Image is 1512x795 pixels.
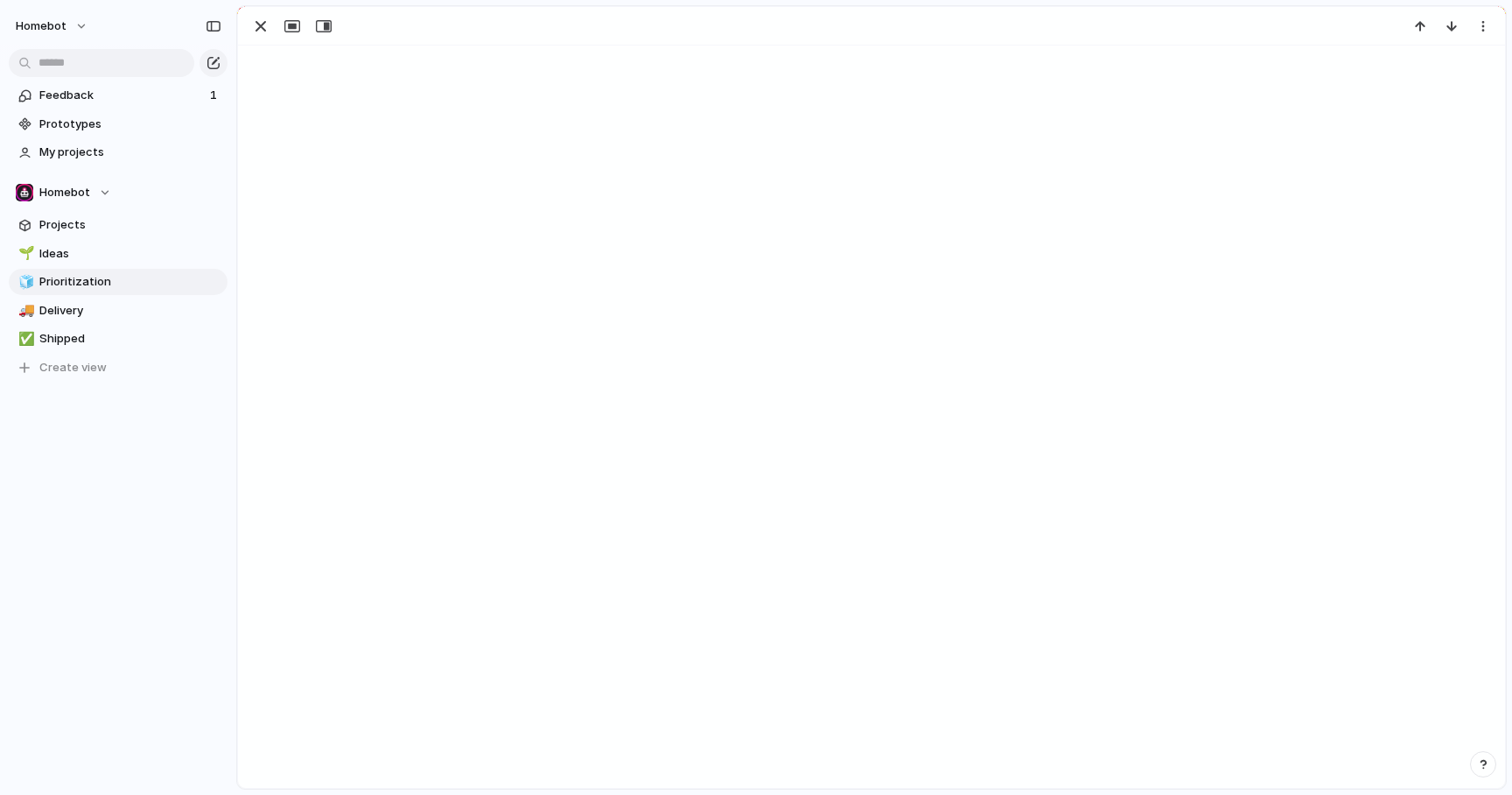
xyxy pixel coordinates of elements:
[9,179,227,206] button: Homebot
[9,355,227,381] button: Create view
[39,359,107,376] span: Create view
[39,116,221,133] span: Prototypes
[39,144,221,161] span: My projects
[39,302,221,320] span: Delivery
[16,245,33,263] button: 🌱
[18,272,31,292] div: 🧊
[9,111,227,137] a: Prototypes
[18,243,31,264] div: 🌱
[9,298,227,324] a: 🚚Delivery
[39,87,205,104] span: Feedback
[16,273,33,291] button: 🧊
[210,87,220,104] span: 1
[18,329,31,349] div: ✅
[39,273,221,291] span: Prioritization
[8,12,97,40] button: Homebot
[39,245,221,263] span: Ideas
[39,184,90,201] span: Homebot
[9,326,227,352] a: ✅Shipped
[9,82,227,109] a: Feedback1
[9,212,227,238] a: Projects
[9,139,227,165] a: My projects
[16,330,33,348] button: ✅
[18,300,31,320] div: 🚚
[16,302,33,320] button: 🚚
[39,330,221,348] span: Shipped
[9,241,227,267] a: 🌱Ideas
[16,18,66,35] span: Homebot
[9,269,227,295] a: 🧊Prioritization
[39,216,221,234] span: Projects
